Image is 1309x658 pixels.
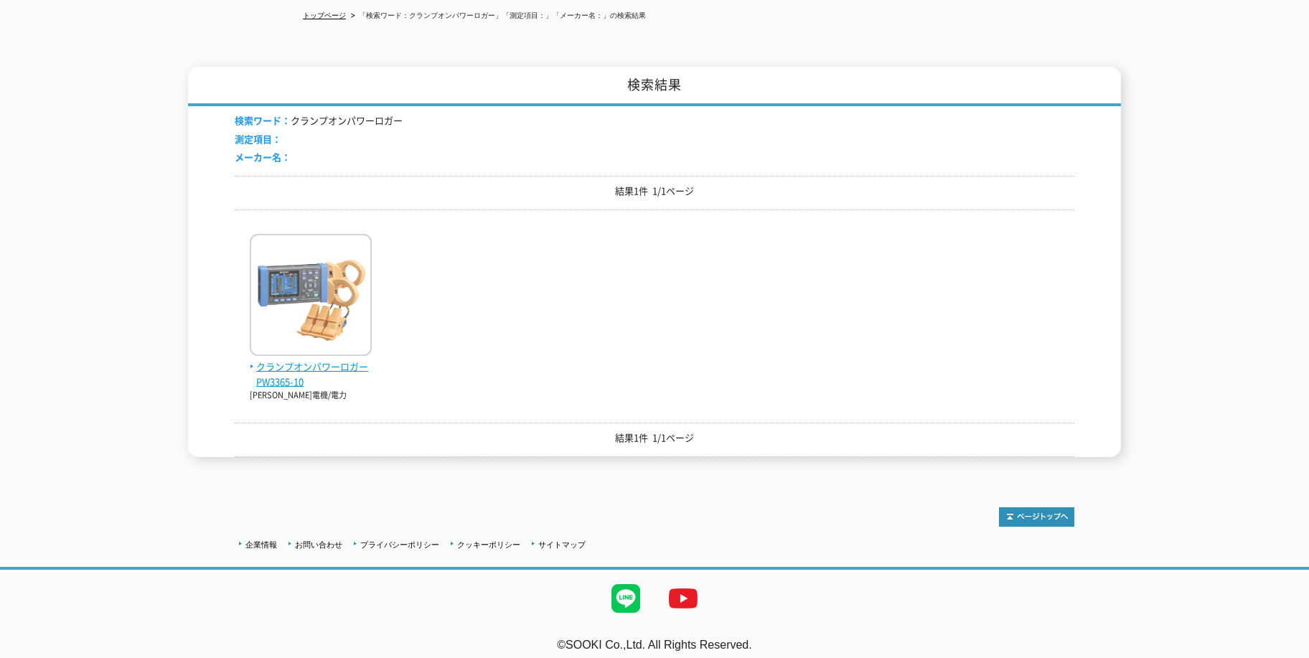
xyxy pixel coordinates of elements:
[235,113,291,127] span: 検索ワード：
[457,540,520,549] a: クッキーポリシー
[235,113,403,128] li: クランプオンパワーロガー
[360,540,439,549] a: プライバシーポリシー
[235,184,1074,199] p: 結果1件 1/1ページ
[235,150,291,164] span: メーカー名：
[250,344,372,389] a: クランプオンパワーロガー PW3365-10
[245,540,277,549] a: 企業情報
[597,570,654,627] img: LINE
[654,570,712,627] img: YouTube
[235,132,281,146] span: 測定項目：
[188,67,1121,106] h1: 検索結果
[538,540,586,549] a: サイトマップ
[250,234,372,359] img: PW3365-10
[250,390,372,402] p: [PERSON_NAME]電機/電力
[250,359,372,390] span: クランプオンパワーロガー PW3365-10
[295,540,342,549] a: お問い合わせ
[303,11,346,19] a: トップページ
[348,9,646,24] li: 「検索ワード：クランプオンパワーロガー」「測定項目：」「メーカー名：」の検索結果
[999,507,1074,527] img: トップページへ
[235,431,1074,446] p: 結果1件 1/1ページ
